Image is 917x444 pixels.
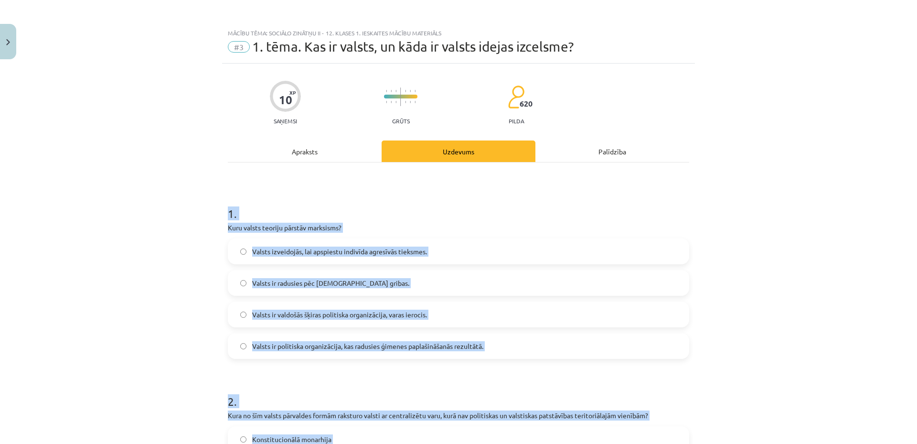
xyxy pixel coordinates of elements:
[410,90,411,92] img: icon-short-line-57e1e144782c952c97e751825c79c345078a6d821885a25fce030b3d8c18986b.svg
[395,90,396,92] img: icon-short-line-57e1e144782c952c97e751825c79c345078a6d821885a25fce030b3d8c18986b.svg
[240,249,246,255] input: Valsts izveidojās, lai apspiestu indivīda agresīvās tieksmes.
[228,141,382,162] div: Apraksts
[279,93,292,107] div: 10
[228,378,689,408] h1: 2 .
[508,85,524,109] img: students-c634bb4e5e11cddfef0936a35e636f08e4e9abd3cc4e673bd6f9a4125e45ecb1.svg
[400,87,401,106] img: icon-long-line-d9ea69661e0d244f92f715978eff75569469978d946b2353a9bb055b3ed8787d.svg
[228,41,250,53] span: #3
[240,280,246,286] input: Valsts ir radusies pēc [DEMOGRAPHIC_DATA] gribas.
[391,101,392,103] img: icon-short-line-57e1e144782c952c97e751825c79c345078a6d821885a25fce030b3d8c18986b.svg
[270,118,301,124] p: Saņemsi
[252,341,483,351] span: Valsts ir politiska organizācija, kas radusies ģimenes paplašināšanās rezultātā.
[240,312,246,318] input: Valsts ir valdošās šķiras politiska organizācija, varas ierocis.
[405,101,406,103] img: icon-short-line-57e1e144782c952c97e751825c79c345078a6d821885a25fce030b3d8c18986b.svg
[391,90,392,92] img: icon-short-line-57e1e144782c952c97e751825c79c345078a6d821885a25fce030b3d8c18986b.svg
[240,343,246,349] input: Valsts ir politiska organizācija, kas radusies ģimenes paplašināšanās rezultātā.
[228,411,689,421] p: Kura no šīm valsts pārvaldes formām raksturo valsti ar centralizētu varu, kurā nav politiskas un ...
[386,101,387,103] img: icon-short-line-57e1e144782c952c97e751825c79c345078a6d821885a25fce030b3d8c18986b.svg
[392,118,410,124] p: Grūts
[382,141,535,162] div: Uzdevums
[252,310,427,320] span: Valsts ir valdošās šķiras politiska organizācija, varas ierocis.
[386,90,387,92] img: icon-short-line-57e1e144782c952c97e751825c79c345078a6d821885a25fce030b3d8c18986b.svg
[415,101,416,103] img: icon-short-line-57e1e144782c952c97e751825c79c345078a6d821885a25fce030b3d8c18986b.svg
[415,90,416,92] img: icon-short-line-57e1e144782c952c97e751825c79c345078a6d821885a25fce030b3d8c18986b.svg
[228,30,689,36] div: Mācību tēma: Sociālo zinātņu ii - 12. klases 1. ieskaites mācību materiāls
[240,436,246,443] input: Konstitucionālā monarhija
[252,39,574,54] span: 1. tēma. Kas ir valsts, un kāda ir valsts idejas izcelsme?
[395,101,396,103] img: icon-short-line-57e1e144782c952c97e751825c79c345078a6d821885a25fce030b3d8c18986b.svg
[405,90,406,92] img: icon-short-line-57e1e144782c952c97e751825c79c345078a6d821885a25fce030b3d8c18986b.svg
[6,39,10,45] img: icon-close-lesson-0947bae3869378f0d4975bcd49f059093ad1ed9edebbc8119c70593378902aed.svg
[535,141,689,162] div: Palīdzība
[509,118,524,124] p: pilda
[410,101,411,103] img: icon-short-line-57e1e144782c952c97e751825c79c345078a6d821885a25fce030b3d8c18986b.svg
[289,90,296,95] span: XP
[228,223,689,233] p: Kuru valsts teoriju pārstāv marksisms?
[252,278,409,288] span: Valsts ir radusies pēc [DEMOGRAPHIC_DATA] gribas.
[228,190,689,220] h1: 1 .
[520,99,533,108] span: 620
[252,247,427,257] span: Valsts izveidojās, lai apspiestu indivīda agresīvās tieksmes.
